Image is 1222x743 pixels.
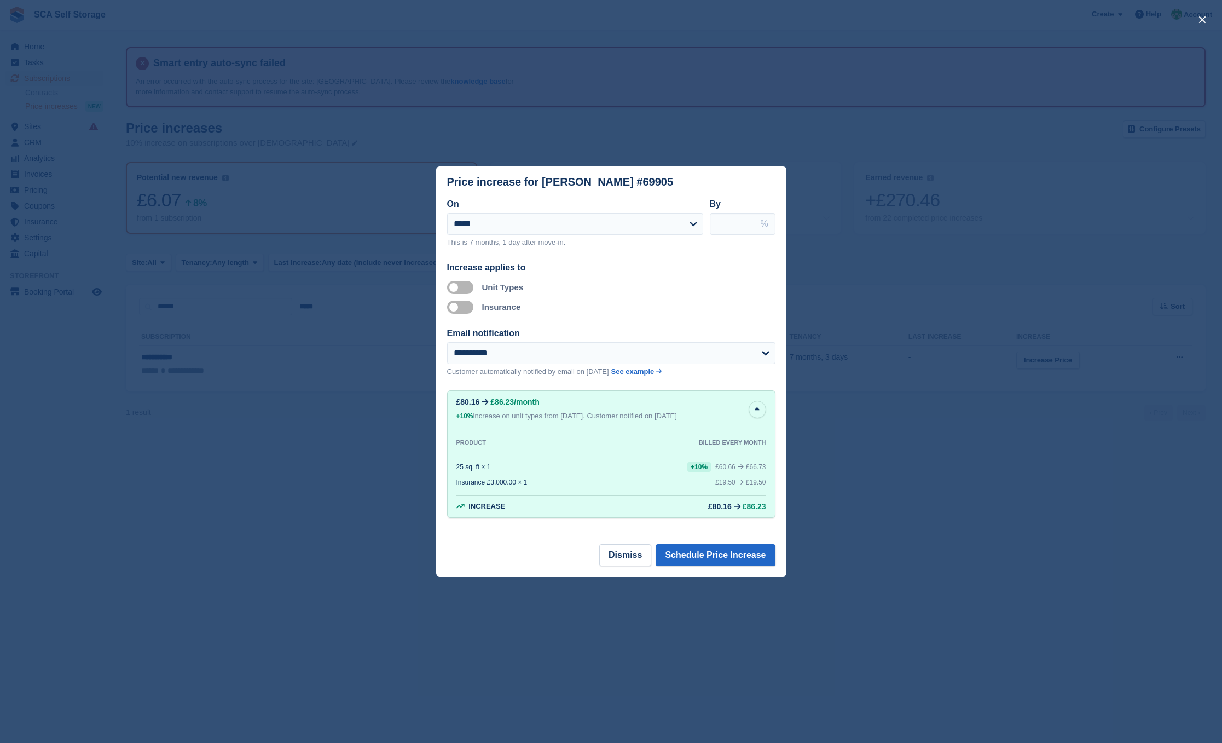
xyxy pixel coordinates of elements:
span: /month [514,398,540,406]
label: Unit Types [482,283,524,292]
p: This is 7 months, 1 day after move-in. [447,237,703,248]
div: £60.66 [715,463,735,471]
button: Schedule Price Increase [656,544,775,566]
div: Insurance £3,000.00 × 1 [456,479,528,486]
div: Increase applies to [447,261,775,274]
div: £80.16 [708,502,732,511]
div: £80.16 [456,398,480,406]
span: increase on unit types from [DATE]. [456,412,585,420]
span: £19.50 [746,479,766,486]
label: On [447,199,459,209]
button: close [1194,11,1211,28]
label: By [710,199,721,209]
label: Email notification [447,329,520,338]
button: Dismiss [599,544,651,566]
label: Insurance [482,302,521,312]
div: +10% [456,411,473,422]
span: £86.23 [490,398,514,406]
span: Increase [468,502,505,510]
a: See example [611,366,662,377]
span: £66.73 [746,463,766,471]
span: See example [611,367,655,376]
div: 25 sq. ft × 1 [456,463,491,471]
div: PRODUCT [456,439,486,446]
label: Apply to insurance [447,306,478,308]
span: £86.23 [743,502,766,511]
div: +10% [687,462,711,472]
label: Apply to unit types [447,286,478,288]
span: Customer notified on [DATE] [587,412,677,420]
div: Price increase for [PERSON_NAME] #69905 [447,176,674,188]
p: Customer automatically notified by email on [DATE] [447,366,609,377]
div: BILLED EVERY MONTH [699,439,766,446]
div: £19.50 [715,479,735,486]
